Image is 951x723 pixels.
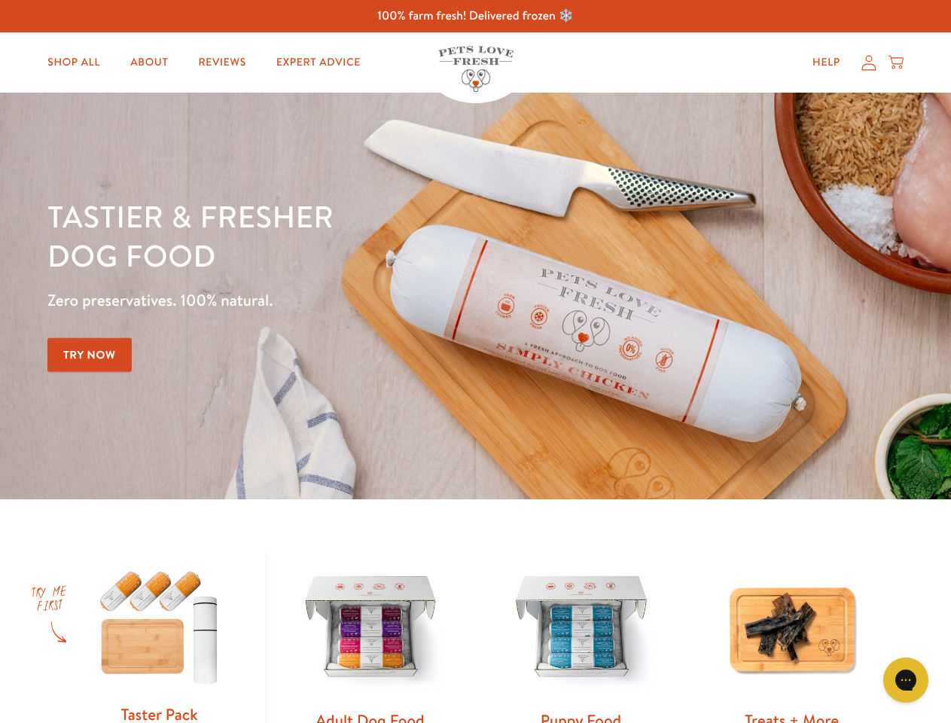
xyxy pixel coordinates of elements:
[47,197,618,275] h1: Tastier & fresher dog food
[47,338,132,372] a: Try Now
[118,47,180,78] a: About
[47,287,618,314] p: Zero preservatives. 100% natural.
[438,46,514,92] img: Pets Love Fresh
[186,47,258,78] a: Reviews
[800,47,852,78] a: Help
[35,47,112,78] a: Shop All
[876,652,936,708] iframe: Gorgias live chat messenger
[264,47,373,78] a: Expert Advice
